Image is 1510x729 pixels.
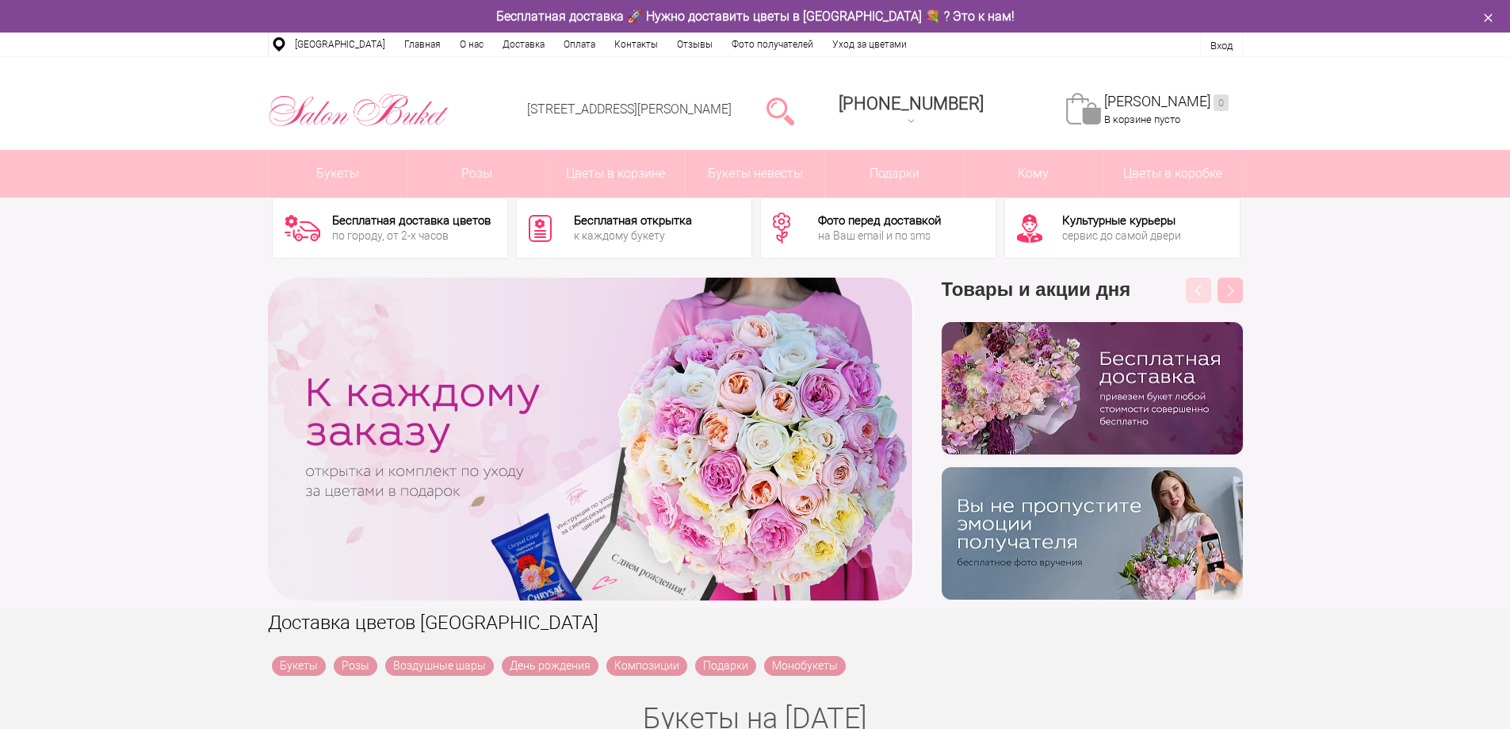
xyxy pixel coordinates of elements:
a: Уход за цветами [823,33,916,56]
a: Букеты невесты [686,150,824,198]
div: Культурные курьеры [1062,215,1181,227]
a: Главная [395,33,450,56]
span: Кому [964,150,1103,198]
a: О нас [450,33,493,56]
a: Подарки [695,656,756,676]
a: Розы [407,150,546,198]
button: Next [1218,278,1243,303]
div: Бесплатная открытка [574,215,692,227]
a: Цветы в коробке [1103,150,1242,198]
a: Воздушные шары [385,656,494,676]
div: сервис до самой двери [1062,230,1181,241]
a: Контакты [605,33,667,56]
a: Вход [1210,40,1233,52]
a: [PERSON_NAME] [1104,93,1229,111]
img: Цветы Нижний Новгород [268,90,449,131]
h3: Товары и акции дня [942,278,1243,322]
span: [PHONE_NUMBER] [839,94,984,113]
img: hpaj04joss48rwypv6hbykmvk1dj7zyr.png.webp [942,322,1243,455]
a: Букеты [272,656,326,676]
div: по городу, от 2-х часов [332,230,491,241]
a: [STREET_ADDRESS][PERSON_NAME] [527,102,732,117]
a: Цветы в корзине [547,150,686,198]
div: Бесплатная доставка цветов [332,215,491,227]
img: v9wy31nijnvkfycrkduev4dhgt9psb7e.png.webp [942,467,1243,600]
a: Композиции [606,656,687,676]
a: Фото получателей [722,33,823,56]
ins: 0 [1214,94,1229,111]
a: Букеты [269,150,407,198]
span: В корзине пусто [1104,113,1180,125]
div: Фото перед доставкой [818,215,941,227]
a: Монобукеты [764,656,846,676]
a: День рождения [502,656,598,676]
a: [PHONE_NUMBER] [829,88,993,133]
a: [GEOGRAPHIC_DATA] [285,33,395,56]
div: к каждому букету [574,230,692,241]
h1: Доставка цветов [GEOGRAPHIC_DATA] [268,608,1243,637]
div: Бесплатная доставка 🚀 Нужно доставить цветы в [GEOGRAPHIC_DATA] 💐 ? Это к нам! [256,8,1255,25]
a: Подарки [825,150,964,198]
div: на Ваш email и по sms [818,230,941,241]
a: Розы [334,656,377,676]
a: Отзывы [667,33,722,56]
a: Доставка [493,33,554,56]
a: Оплата [554,33,605,56]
